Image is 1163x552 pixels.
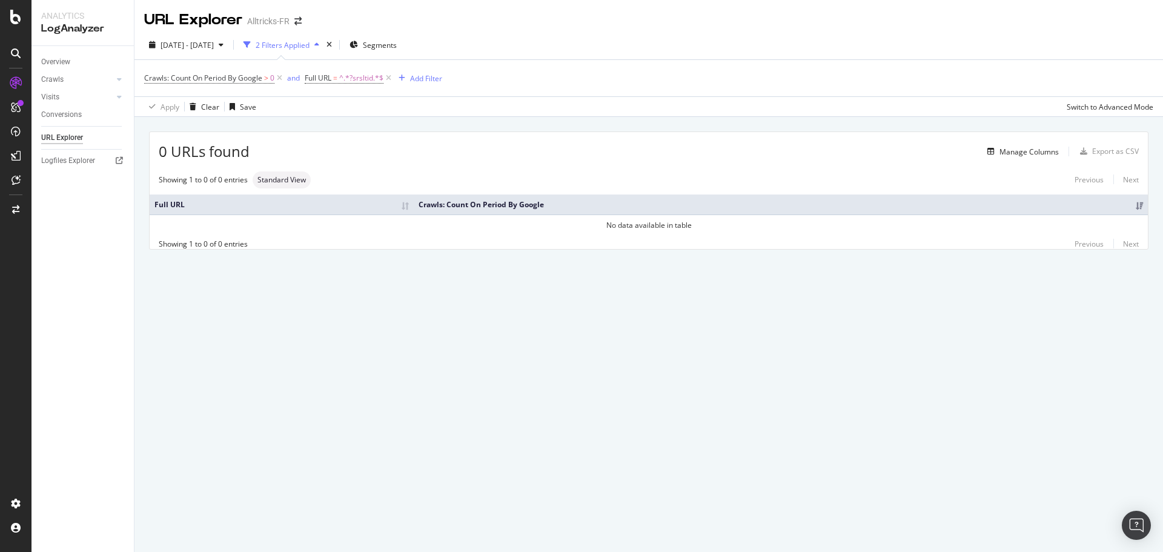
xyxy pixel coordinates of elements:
div: URL Explorer [144,10,242,30]
a: Overview [41,56,125,68]
div: LogAnalyzer [41,22,124,36]
button: Manage Columns [982,144,1059,159]
div: Export as CSV [1092,146,1139,156]
div: Showing 1 to 0 of 0 entries [159,175,248,185]
div: Crawls [41,73,64,86]
div: Showing 1 to 0 of 0 entries [159,239,248,249]
div: 2 Filters Applied [256,40,310,50]
div: times [324,39,334,51]
div: Switch to Advanced Mode [1067,102,1153,112]
div: Logfiles Explorer [41,155,95,167]
button: Segments [345,35,402,55]
button: and [287,72,300,84]
div: Clear [201,102,219,112]
span: 0 URLs found [159,141,250,162]
th: Full URL: activate to sort column ascending [150,195,414,214]
div: Apply [161,102,179,112]
a: Conversions [41,108,125,121]
div: Alltricks-FR [247,15,290,27]
span: Full URL [305,73,331,83]
a: URL Explorer [41,131,125,144]
th: Crawls: Count On Period By Google: activate to sort column ascending [414,195,1148,214]
div: neutral label [253,171,311,188]
div: Open Intercom Messenger [1122,511,1151,540]
div: URL Explorer [41,131,83,144]
button: Clear [185,97,219,116]
a: Logfiles Explorer [41,155,125,167]
td: No data available in table [150,214,1148,235]
div: and [287,73,300,83]
a: Visits [41,91,113,104]
span: [DATE] - [DATE] [161,40,214,50]
span: ^.*?srsltid.*$ [339,70,383,87]
span: = [333,73,337,83]
button: Save [225,97,256,116]
button: 2 Filters Applied [239,35,324,55]
div: Add Filter [410,73,442,84]
button: Add Filter [394,71,442,85]
span: 0 [270,70,274,87]
a: Crawls [41,73,113,86]
button: Apply [144,97,179,116]
span: Standard View [257,176,306,184]
button: Switch to Advanced Mode [1062,97,1153,116]
span: Segments [363,40,397,50]
span: > [264,73,268,83]
button: Export as CSV [1075,142,1139,161]
div: Analytics [41,10,124,22]
div: Conversions [41,108,82,121]
div: Save [240,102,256,112]
button: [DATE] - [DATE] [144,35,228,55]
div: Visits [41,91,59,104]
span: Crawls: Count On Period By Google [144,73,262,83]
div: Overview [41,56,70,68]
div: arrow-right-arrow-left [294,17,302,25]
div: Manage Columns [999,147,1059,157]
